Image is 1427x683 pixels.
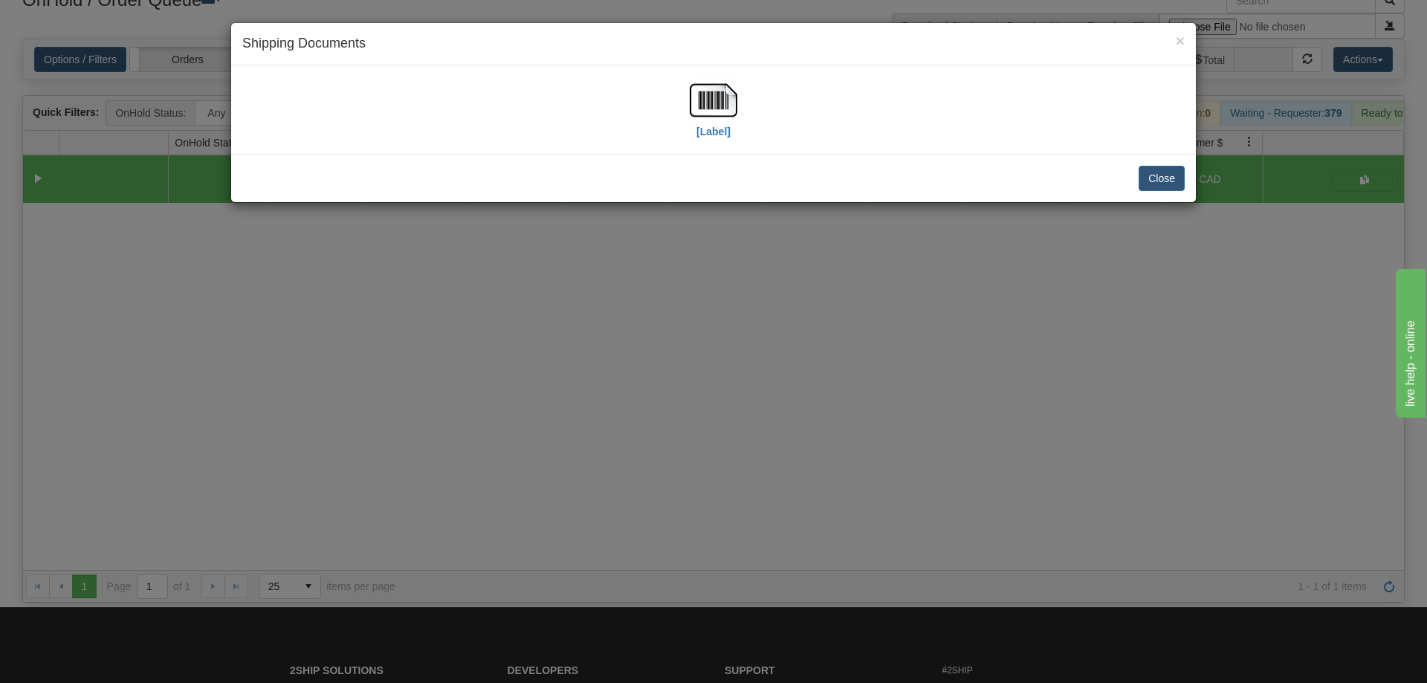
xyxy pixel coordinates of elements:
iframe: chat widget [1393,265,1426,417]
button: Close [1176,33,1185,48]
div: live help - online [11,9,137,27]
label: [Label] [696,124,731,139]
a: [Label] [690,93,737,137]
span: × [1176,32,1185,49]
h4: Shipping Documents [242,34,1185,54]
button: Close [1139,166,1185,191]
img: barcode.jpg [690,77,737,124]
